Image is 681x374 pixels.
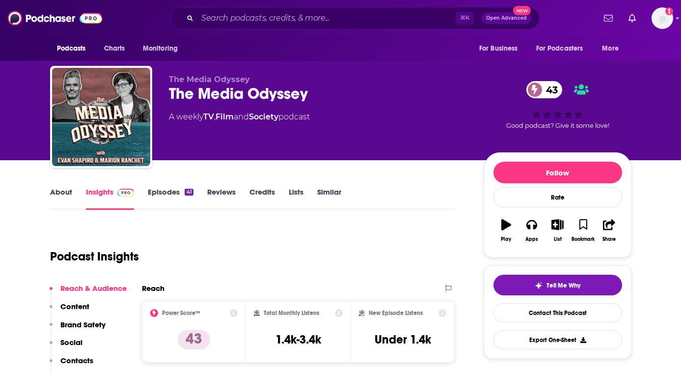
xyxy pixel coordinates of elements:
div: 43Good podcast? Give it some love! [484,75,631,136]
button: Social [50,338,82,356]
button: Export One-Sheet [493,330,622,349]
img: Podchaser - Follow, Share and Rate Podcasts [8,9,102,28]
span: Tell Me Why [546,282,580,289]
img: The Media Odyssey [52,68,150,166]
button: Reach & Audience [50,284,127,302]
h2: Reach [142,284,164,293]
button: Follow [493,162,622,183]
span: Good podcast? Give it some love! [506,122,609,129]
p: Reach & Audience [60,284,127,293]
h3: Under 1.4k [375,332,431,347]
a: Contact This Podcast [493,303,622,322]
a: Film [216,112,234,121]
button: Open AdvancedNew [482,12,531,24]
span: For Podcasters [536,42,583,56]
button: Apps [519,213,545,248]
button: Content [50,302,89,320]
button: tell me why sparkleTell Me Why [493,275,622,295]
div: Apps [525,236,538,242]
span: Podcasts [57,42,86,56]
button: open menu [472,39,530,58]
a: Episodes41 [148,187,193,210]
img: User Profile [652,7,673,29]
div: Rate [493,187,622,207]
a: Show notifications dropdown [625,10,640,27]
h2: New Episode Listens [369,310,423,316]
div: Play [501,236,511,242]
button: open menu [136,39,191,58]
button: List [545,213,570,248]
p: Social [60,338,82,347]
div: List [554,236,562,242]
img: Podchaser Pro [117,189,135,197]
div: Share [602,236,616,242]
h3: 1.4k-3.4k [275,332,321,347]
img: tell me why sparkle [535,282,543,289]
a: Credits [249,187,275,210]
span: More [602,42,619,56]
p: 43 [178,330,210,349]
button: Show profile menu [652,7,673,29]
h2: Total Monthly Listens [264,310,319,316]
div: Bookmark [572,236,595,242]
button: Share [596,213,622,248]
span: The Media Odyssey [169,75,250,84]
a: Lists [289,187,303,210]
span: , [214,112,216,121]
button: open menu [595,39,631,58]
a: 43 [526,81,563,98]
input: Search podcasts, credits, & more... [197,10,456,26]
p: Brand Safety [60,320,106,329]
div: A weekly podcast [169,111,310,123]
div: 41 [185,189,193,196]
span: Logged in as lori.heiselman [652,7,673,29]
span: Open Advanced [486,16,527,21]
span: New [513,6,531,15]
a: Show notifications dropdown [600,10,617,27]
a: Similar [317,187,341,210]
button: Play [493,213,519,248]
h1: Podcast Insights [50,249,139,264]
button: open menu [50,39,99,58]
button: Bookmark [571,213,596,248]
span: ⌘ K [456,12,474,25]
a: Society [249,112,278,121]
span: Charts [104,42,125,56]
span: Monitoring [143,42,178,56]
a: Reviews [207,187,236,210]
p: Contacts [60,356,93,365]
a: TV [203,112,214,121]
h2: Power Score™ [162,310,200,316]
div: Search podcasts, credits, & more... [170,7,540,29]
span: For Business [479,42,518,56]
span: and [234,112,249,121]
span: 43 [536,81,563,98]
button: Brand Safety [50,320,106,338]
a: InsightsPodchaser Pro [86,187,135,210]
p: Content [60,302,89,311]
button: Contacts [50,356,93,374]
svg: Add a profile image [665,7,673,15]
button: open menu [530,39,598,58]
a: About [50,187,72,210]
a: Charts [98,39,131,58]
